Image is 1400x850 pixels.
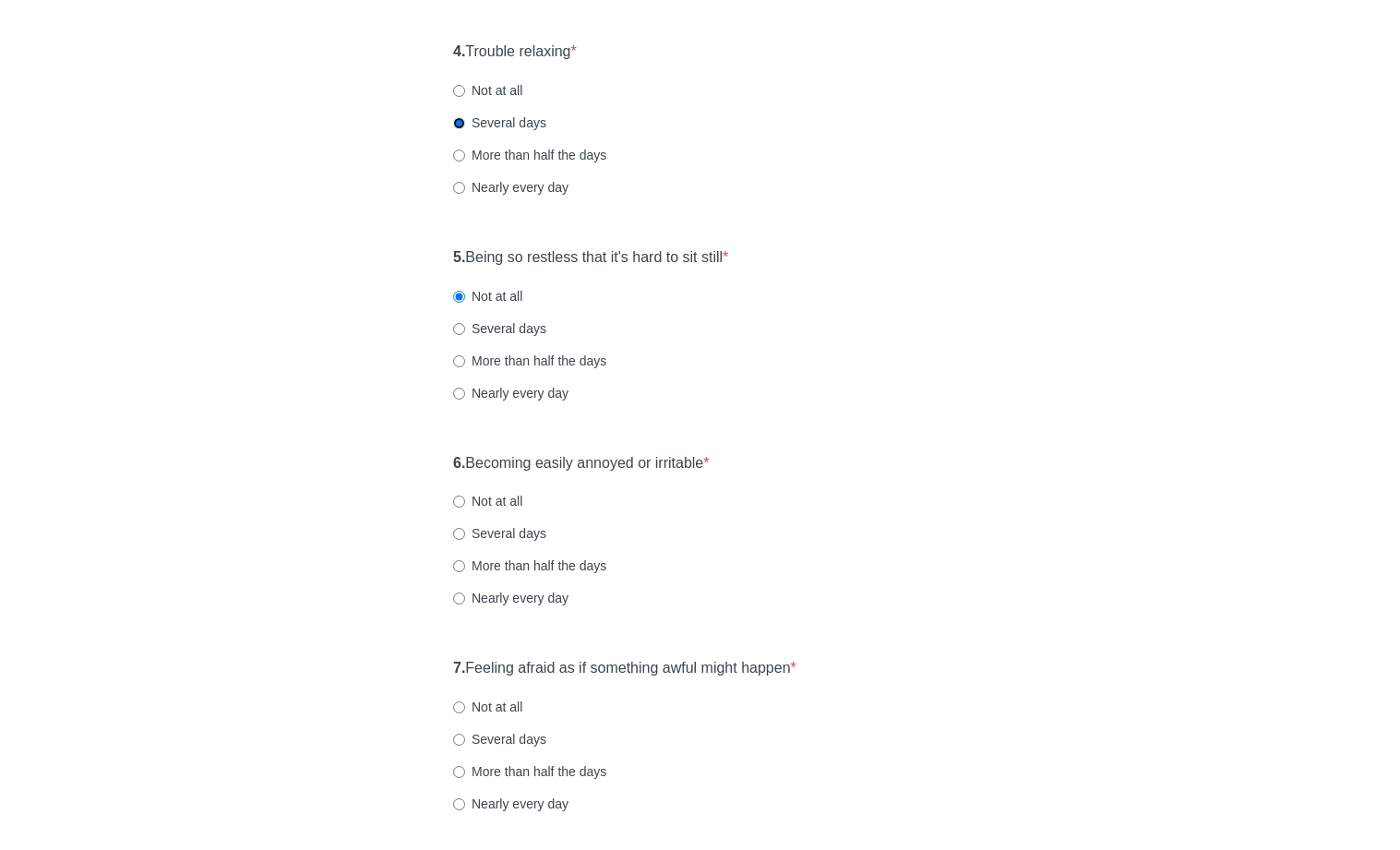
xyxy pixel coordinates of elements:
label: Feeling afraid as if something awful might happen [453,658,796,679]
input: More than half the days [453,355,465,367]
input: Not at all [453,496,465,508]
label: Not at all [453,492,522,510]
input: Not at all [453,291,465,303]
label: More than half the days [453,146,606,164]
strong: 7. [453,660,465,676]
label: Nearly every day [453,178,568,197]
input: Nearly every day [453,593,465,605]
label: Nearly every day [453,795,568,813]
input: Not at all [453,701,465,713]
input: More than half the days [453,150,465,162]
strong: 4. [453,43,465,59]
label: Nearly every day [453,384,568,402]
label: More than half the days [453,762,606,781]
label: More than half the days [453,352,606,370]
label: Several days [453,319,546,338]
label: Becoming easily annoyed or irritable [453,453,710,474]
input: Not at all [453,85,465,97]
label: Not at all [453,287,522,305]
label: Not at all [453,81,522,100]
label: Several days [453,114,546,132]
label: Not at all [453,698,522,716]
label: Nearly every day [453,589,568,607]
strong: 5. [453,249,465,265]
input: Nearly every day [453,182,465,194]
label: Trouble relaxing [453,42,577,63]
input: Several days [453,117,465,129]
input: More than half the days [453,766,465,778]
input: Several days [453,528,465,540]
input: More than half the days [453,560,465,572]
input: Several days [453,323,465,335]
input: Nearly every day [453,798,465,810]
label: Being so restless that it's hard to sit still [453,247,728,269]
input: Nearly every day [453,388,465,400]
label: Several days [453,524,546,543]
input: Several days [453,734,465,746]
label: Several days [453,730,546,748]
label: More than half the days [453,557,606,575]
strong: 6. [453,455,465,471]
